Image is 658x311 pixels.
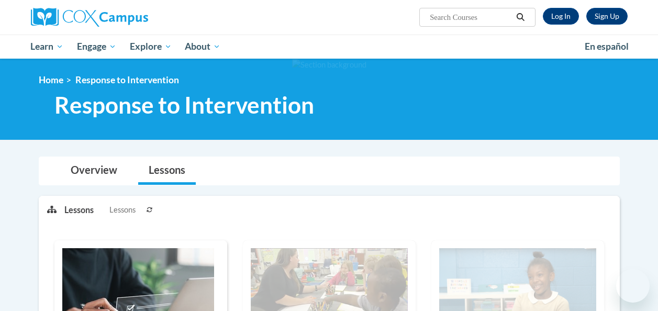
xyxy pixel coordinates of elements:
[70,35,123,59] a: Engage
[616,269,650,303] iframe: Button to launch messaging window
[123,35,179,59] a: Explore
[24,35,71,59] a: Learn
[543,8,579,25] a: Log In
[77,40,116,53] span: Engage
[578,36,635,58] a: En español
[64,204,94,216] p: Lessons
[75,74,179,85] span: Response to Intervention
[292,59,366,71] img: Section background
[60,157,128,185] a: Overview
[178,35,227,59] a: About
[31,8,219,27] a: Cox Campus
[185,40,220,53] span: About
[585,41,629,52] span: En español
[138,157,196,185] a: Lessons
[31,8,148,27] img: Cox Campus
[512,11,528,24] button: Search
[54,91,314,119] span: Response to Intervention
[109,204,136,216] span: Lessons
[23,35,635,59] div: Main menu
[586,8,628,25] a: Register
[30,40,63,53] span: Learn
[39,74,63,85] a: Home
[130,40,172,53] span: Explore
[429,11,512,24] input: Search Courses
